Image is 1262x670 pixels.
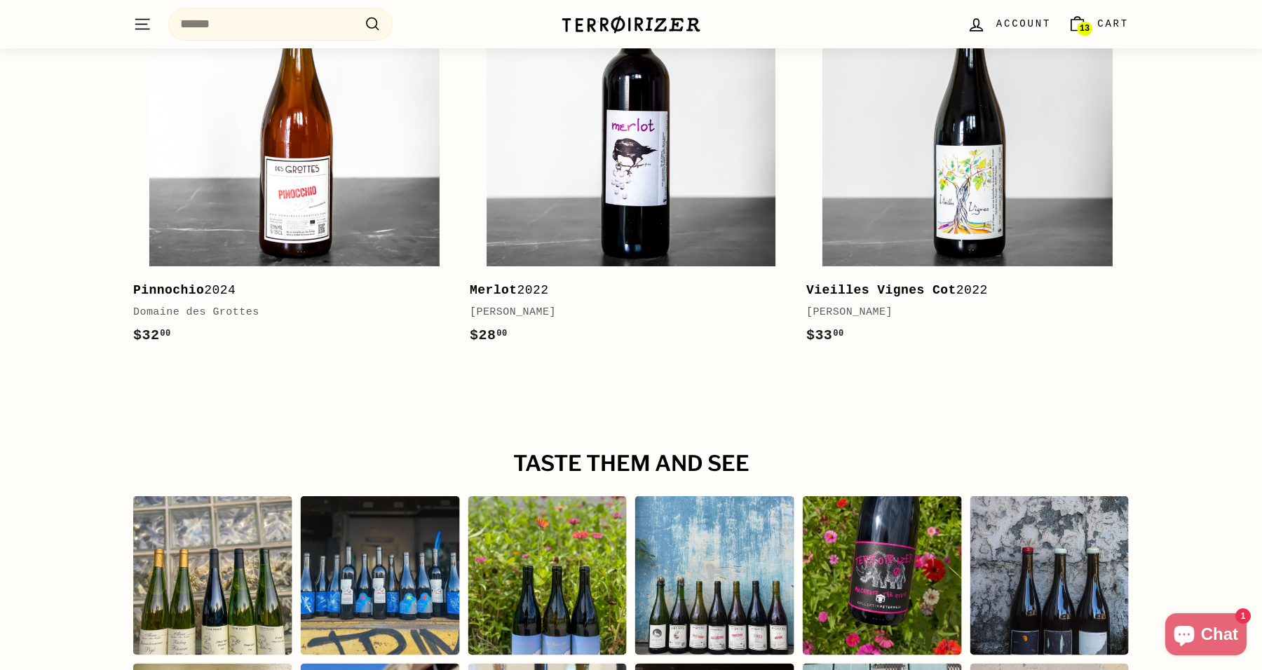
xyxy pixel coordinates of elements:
[468,496,627,655] div: Instagram post opens in a popup
[133,283,204,297] b: Pinnochio
[806,283,956,297] b: Vieilles Vignes Cot
[806,280,1115,301] div: 2022
[635,496,794,655] div: Instagram post opens in a popup
[160,329,170,339] sup: 00
[301,496,460,655] div: Instagram post opens in a popup
[133,304,442,321] div: Domaine des Grottes
[470,304,778,321] div: [PERSON_NAME]
[958,4,1059,45] a: Account
[833,329,843,339] sup: 00
[1080,24,1090,34] span: 13
[970,496,1129,655] div: Instagram post opens in a popup
[803,496,962,655] div: Instagram post opens in a popup
[1059,4,1137,45] a: Cart
[1097,16,1129,32] span: Cart
[996,16,1051,32] span: Account
[133,496,292,655] div: Instagram post opens in a popup
[1161,613,1251,659] inbox-online-store-chat: Shopify online store chat
[133,327,171,343] span: $32
[470,280,778,301] div: 2022
[133,452,1129,476] h2: Taste them and see
[133,280,442,301] div: 2024
[806,304,1115,321] div: [PERSON_NAME]
[470,283,517,297] b: Merlot
[496,329,507,339] sup: 00
[470,327,508,343] span: $28
[806,327,844,343] span: $33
